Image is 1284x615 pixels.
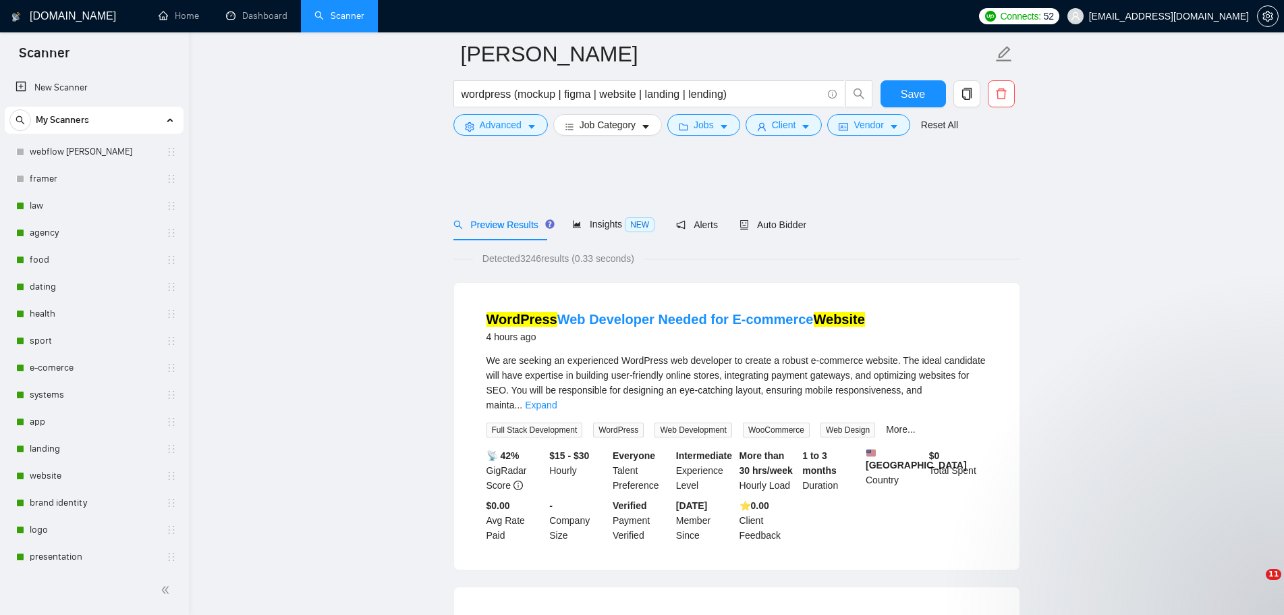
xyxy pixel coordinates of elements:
[30,138,158,165] a: webflow [PERSON_NAME]
[739,450,793,476] b: More than 30 hrs/week
[159,10,199,22] a: homeHome
[1238,569,1271,601] iframe: Intercom live chat
[166,552,177,562] span: holder
[694,117,714,132] span: Jobs
[166,336,177,346] span: holder
[641,122,650,132] span: caret-down
[995,45,1013,63] span: edit
[527,122,536,132] span: caret-down
[166,282,177,292] span: holder
[30,246,158,273] a: food
[30,435,158,462] a: landing
[30,516,158,543] a: logo
[757,122,766,132] span: user
[166,200,177,211] span: holder
[921,117,958,132] a: Reset All
[166,417,177,427] span: holder
[486,329,865,345] div: 4 hours ago
[886,424,916,435] a: More...
[549,450,589,461] b: $15 - $30
[30,273,158,300] a: dating
[30,327,158,354] a: sport
[988,88,1014,100] span: delete
[30,489,158,516] a: brand identity
[953,80,980,107] button: copy
[453,220,463,230] span: search
[1044,9,1054,24] span: 52
[226,10,287,22] a: dashboardDashboard
[1266,569,1281,580] span: 11
[166,444,177,454] span: holder
[572,219,654,230] span: Insights
[513,481,523,490] span: info-circle
[166,390,177,400] span: holder
[30,543,158,570] a: presentation
[484,498,547,543] div: Avg Rate Paid
[801,122,810,132] span: caret-down
[547,448,610,493] div: Hourly
[553,114,662,136] button: barsJob Categorycaret-down
[166,255,177,265] span: holder
[901,86,925,103] span: Save
[166,228,177,238] span: holder
[863,448,926,493] div: Country
[613,500,647,511] b: Verified
[854,117,883,132] span: Vendor
[820,423,875,437] span: Web Design
[739,500,769,511] b: ⭐️ 0.00
[746,114,822,136] button: userClientcaret-down
[610,498,673,543] div: Payment Verified
[625,217,654,232] span: NEW
[30,408,158,435] a: app
[572,219,582,229] span: area-chart
[473,251,644,266] span: Detected 3246 results (0.33 seconds)
[676,500,707,511] b: [DATE]
[654,423,732,437] span: Web Development
[988,80,1015,107] button: delete
[866,448,967,471] b: [GEOGRAPHIC_DATA]
[8,43,80,72] span: Scanner
[166,525,177,535] span: holder
[30,219,158,246] a: agency
[772,117,796,132] span: Client
[30,354,158,381] a: e-comerce
[16,74,173,101] a: New Scanner
[580,117,636,132] span: Job Category
[30,381,158,408] a: systems
[36,107,89,134] span: My Scanners
[739,219,806,230] span: Auto Bidder
[486,353,987,412] div: We are seeking an experienced WordPress web developer to create a robust e-commerce website. The ...
[547,498,610,543] div: Company Size
[828,90,837,99] span: info-circle
[846,88,872,100] span: search
[881,80,946,107] button: Save
[484,448,547,493] div: GigRadar Score
[11,6,21,28] img: logo
[465,122,474,132] span: setting
[486,500,510,511] b: $0.00
[866,448,876,458] img: 🇺🇸
[166,363,177,373] span: holder
[845,80,872,107] button: search
[673,448,737,493] div: Experience Level
[954,88,980,100] span: copy
[610,448,673,493] div: Talent Preference
[480,117,522,132] span: Advanced
[667,114,740,136] button: folderJobscaret-down
[166,471,177,481] span: holder
[1257,11,1279,22] a: setting
[166,146,177,157] span: holder
[166,309,177,319] span: holder
[889,122,899,132] span: caret-down
[166,498,177,508] span: holder
[314,10,364,22] a: searchScanner
[985,11,996,22] img: upwork-logo.png
[166,173,177,184] span: holder
[461,37,993,71] input: Scanner name...
[676,220,686,230] span: notification
[453,114,548,136] button: settingAdvancedcaret-down
[719,122,729,132] span: caret-down
[737,448,800,493] div: Hourly Load
[679,122,688,132] span: folder
[676,219,718,230] span: Alerts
